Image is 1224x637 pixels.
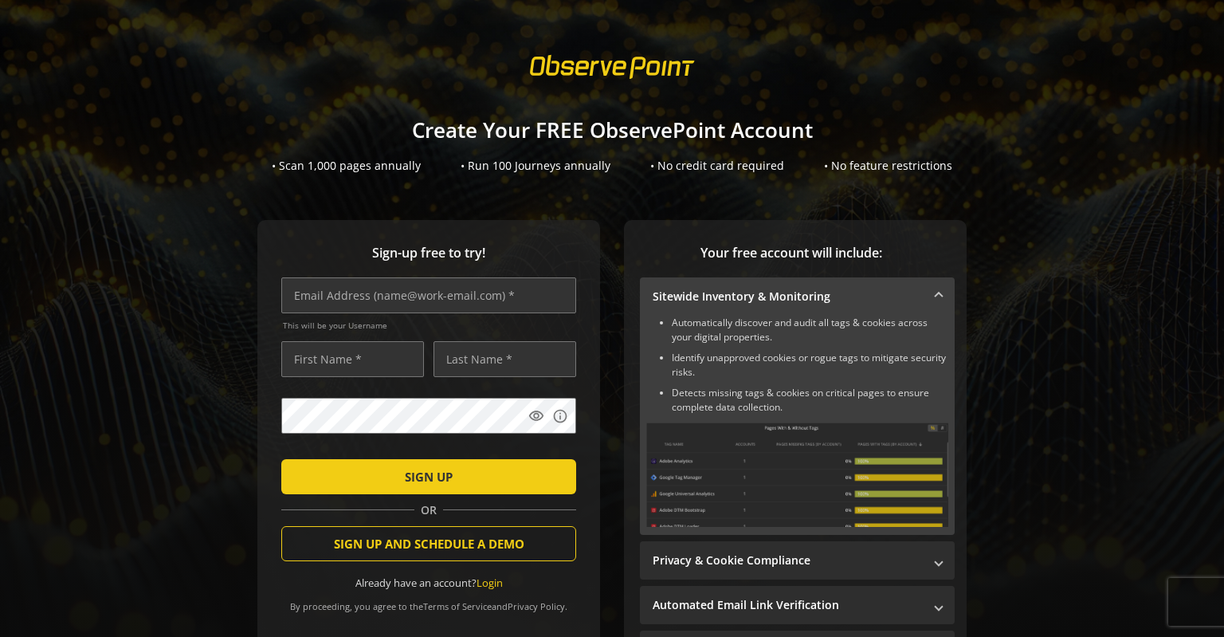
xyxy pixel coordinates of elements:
a: Privacy Policy [508,600,565,612]
input: First Name * [281,341,424,377]
mat-panel-title: Automated Email Link Verification [653,597,923,613]
div: • Scan 1,000 pages annually [272,158,421,174]
a: Login [477,576,503,590]
span: Sign-up free to try! [281,244,576,262]
div: • No feature restrictions [824,158,952,174]
span: Your free account will include: [640,244,943,262]
input: Last Name * [433,341,576,377]
li: Detects missing tags & cookies on critical pages to ensure complete data collection. [672,386,948,415]
mat-panel-title: Privacy & Cookie Compliance [653,552,923,568]
mat-expansion-panel-header: Privacy & Cookie Compliance [640,541,955,580]
li: Automatically discover and audit all tags & cookies across your digital properties. [672,316,948,344]
span: SIGN UP [405,462,453,491]
mat-expansion-panel-header: Sitewide Inventory & Monitoring [640,277,955,316]
img: Sitewide Inventory & Monitoring [646,423,948,527]
button: SIGN UP AND SCHEDULE A DEMO [281,526,576,561]
div: By proceeding, you agree to the and . [281,590,576,612]
mat-panel-title: Sitewide Inventory & Monitoring [653,289,923,305]
span: OR [414,502,443,518]
mat-expansion-panel-header: Automated Email Link Verification [640,586,955,624]
span: This will be your Username [283,320,576,331]
span: SIGN UP AND SCHEDULE A DEMO [334,529,524,558]
a: Terms of Service [423,600,492,612]
mat-icon: visibility [528,408,544,424]
div: • Run 100 Journeys annually [461,158,610,174]
input: Email Address (name@work-email.com) * [281,277,576,313]
mat-icon: info [552,408,568,424]
div: • No credit card required [650,158,784,174]
div: Already have an account? [281,576,576,591]
button: SIGN UP [281,459,576,494]
li: Identify unapproved cookies or rogue tags to mitigate security risks. [672,351,948,379]
div: Sitewide Inventory & Monitoring [640,316,955,535]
